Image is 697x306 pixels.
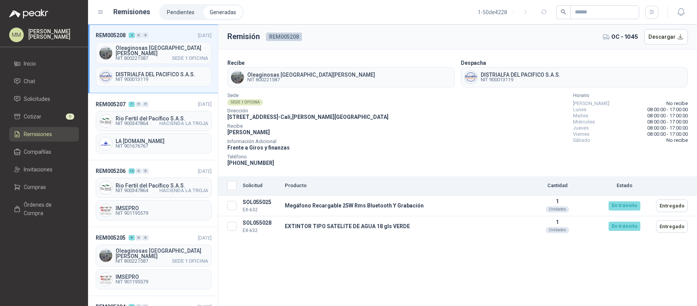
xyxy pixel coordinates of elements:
[198,33,212,38] span: [DATE]
[24,148,51,156] span: Compañías
[647,107,688,113] span: 08:00:00 - 17:00:00
[573,131,589,137] span: Viernes
[116,116,208,121] span: Rio Fertil del Pacífico S.A.S.
[218,176,240,196] th: Seleccionar/deseleccionar
[66,114,74,120] span: 6
[24,59,36,68] span: Inicio
[243,206,279,214] p: EX-632
[9,28,24,42] div: MM
[227,155,388,159] span: Teléfono
[227,129,270,135] span: [PERSON_NAME]
[9,74,79,89] a: Chat
[116,259,148,263] span: NIT 800221587
[522,198,593,204] p: 1
[227,94,388,97] span: Sede
[647,125,688,131] span: 08:00:00 - 17:00:00
[204,6,242,19] a: Generadas
[198,168,212,174] span: [DATE]
[596,176,653,196] th: Estado
[465,71,477,84] img: Company Logo
[227,99,263,105] div: SEDE 1 OFICINA
[240,216,282,236] td: SOL055028
[227,109,388,113] span: Dirección
[28,29,79,39] p: [PERSON_NAME] [PERSON_NAME]
[116,280,208,284] span: NIT 901195579
[247,77,375,82] span: NIT 800221587
[116,121,148,126] span: NIT 900347864
[282,196,519,216] td: Megáfono Recargable 25W Rms Bluetooth Y Grabación
[116,211,208,216] span: NIT 901195579
[9,180,79,194] a: Compras
[9,145,79,159] a: Compañías
[282,216,519,236] td: EXTINTOR TIPO SATELITE DE AGUA 18 gls VERDE
[546,206,569,212] div: Unidades
[129,102,135,107] div: 1
[9,92,79,106] a: Solicitudes
[198,101,212,107] span: [DATE]
[116,77,208,82] span: NIT 900013119
[100,273,112,286] img: Company Logo
[231,71,244,84] img: Company Logo
[135,33,142,38] div: 0
[142,102,149,107] div: 0
[24,112,41,121] span: Cotizar
[266,33,302,41] span: REM005208
[116,188,148,193] span: NIT 900347864
[116,248,208,259] span: Oleaginosas [GEOGRAPHIC_DATA][PERSON_NAME]
[478,6,532,18] div: 1 - 50 de 4228
[227,140,388,143] span: Información Adicional
[644,29,688,44] button: Descargar
[240,196,282,216] td: SOL055025
[9,9,48,18] img: Logo peakr
[113,7,150,17] h1: Remisiones
[609,222,640,231] div: En tránsito
[24,130,52,138] span: Remisiones
[96,100,126,109] span: REM005207
[9,56,79,71] a: Inicio
[96,31,126,39] span: REM005208
[88,227,218,296] a: REM005205600[DATE] Company LogoOleaginosas [GEOGRAPHIC_DATA][PERSON_NAME]NIT 800221587SEDE 1 OFIC...
[573,125,589,131] span: Jueves
[96,167,126,175] span: REM005206
[161,6,201,19] a: Pendientes
[666,100,688,107] span: No recibe
[24,77,35,86] span: Chat
[24,95,50,103] span: Solicitudes
[24,165,52,174] span: Invitaciones
[88,25,218,93] a: REM005208200[DATE] Company LogoOleaginosas [GEOGRAPHIC_DATA][PERSON_NAME]NIT 800221587SEDE 1 OFIC...
[481,72,560,77] span: DISTRIALFA DEL PACIFICO S.A.S.
[142,235,149,240] div: 0
[656,199,688,212] button: Entregado
[9,109,79,124] a: Cotizar6
[172,56,208,61] span: SEDE 1 OFICINA
[573,100,609,107] span: [PERSON_NAME]
[142,33,149,38] div: 0
[135,102,142,107] div: 0
[100,115,112,127] img: Company Logo
[129,33,135,38] div: 2
[116,56,148,61] span: NIT 800221587
[647,113,688,119] span: 08:00:00 - 17:00:00
[227,124,388,128] span: Recibe
[100,70,112,83] img: Company Logo
[100,181,112,194] img: Company Logo
[159,188,208,193] span: HACIENDA LA TROJA
[573,119,595,125] span: Miércoles
[481,77,560,82] span: NIT 900013119
[116,183,208,188] span: Rio Fertil del Pacífico S.A.S.
[88,93,218,160] a: REM005207100[DATE] Company LogoRio Fertil del Pacífico S.A.S.NIT 900347864HACIENDA LA TROJACompan...
[100,137,112,150] img: Company Logo
[227,160,274,166] span: [PHONE_NUMBER]
[243,227,279,234] p: EX-632
[227,60,245,66] b: Recibe
[573,107,586,113] span: Lunes
[198,235,212,241] span: [DATE]
[573,94,688,97] span: Horario
[461,60,486,66] b: Despacha
[116,144,208,148] span: NIT 901676767
[227,31,260,43] h3: Remisión
[88,160,218,227] a: REM0052061200[DATE] Company LogoRio Fertil del Pacífico S.A.S.NIT 900347864HACIENDA LA TROJACompa...
[135,235,142,240] div: 0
